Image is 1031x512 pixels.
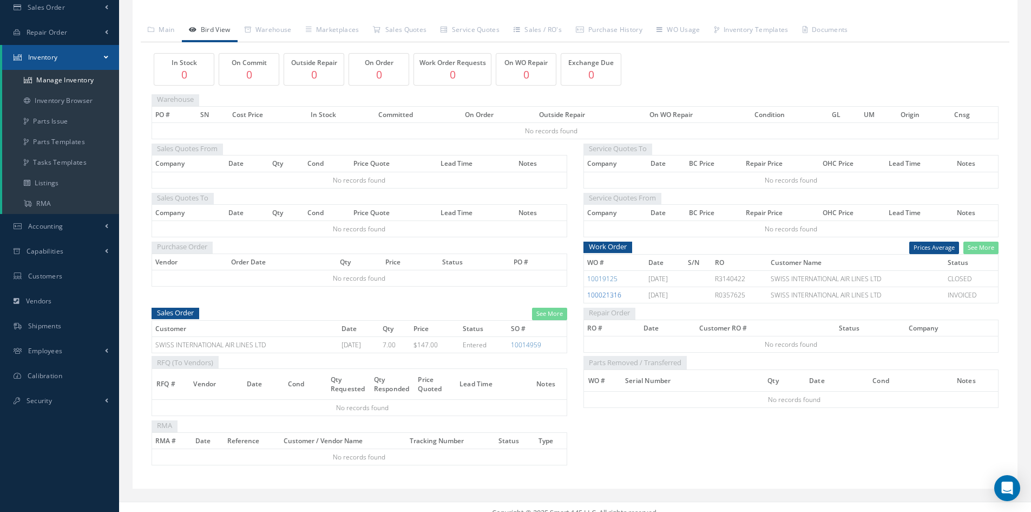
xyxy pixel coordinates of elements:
p: 0 [564,67,618,82]
h5: On WO Repair [499,59,553,67]
th: Status [836,320,905,336]
p: 0 [352,67,406,82]
th: Repair Price [743,205,819,221]
p: 0 [499,67,553,82]
a: Manage Inventory [2,70,119,90]
span: Security [27,396,52,405]
th: On Order [462,106,536,122]
span: Sales Order [152,306,199,320]
span: Inventory [28,53,58,62]
div: Open Intercom Messenger [994,475,1020,501]
th: Reference [224,432,280,449]
td: No records found [152,270,567,287]
a: See More [532,308,567,320]
th: Price Quote [350,155,437,172]
span: Notes [957,375,976,385]
th: Cnsg [951,106,999,122]
span: Cond [872,375,889,385]
span: Vendor [193,378,216,388]
a: See More [963,242,999,254]
a: Documents [796,20,855,42]
th: GL [829,106,861,122]
th: SN [197,106,229,122]
th: Company [905,320,999,336]
th: UM [861,106,897,122]
span: Customers [28,271,63,281]
span: Sales Quotes From [152,142,223,155]
a: Listings [2,173,119,193]
th: Cost Price [229,106,307,122]
th: Company [583,205,647,221]
th: RO # [583,320,640,336]
td: R3140422 [712,271,767,287]
a: Purchase History [569,20,649,42]
th: Customer [152,320,338,336]
td: No records found [583,336,999,353]
td: 7.00 [379,337,410,353]
span: Shipments [28,321,62,330]
span: RFQ (To Vendors) [152,356,219,370]
span: Repair Order [27,28,68,37]
h5: Work Order Requests [417,59,488,67]
th: SO # [508,320,567,336]
a: Main [141,20,182,42]
th: Customer Name [767,254,944,270]
th: BC Price [686,205,743,221]
th: Company [152,155,225,172]
th: Lead Time [437,155,515,172]
th: Price Quote [350,205,437,221]
th: Company [583,155,647,172]
a: Parts Issue [2,111,119,132]
span: Qty Requested [331,374,365,393]
span: Qty Responded [374,374,410,393]
span: Price Quoted [418,374,442,393]
td: R0357625 [712,287,767,303]
p: 0 [287,67,341,82]
td: No records found [152,122,951,139]
td: No records found [583,221,999,237]
span: Vendors [26,296,52,306]
td: [DATE] [645,271,685,287]
th: Notes [954,205,999,221]
th: Origin [897,106,951,122]
a: WO Usage [649,20,707,42]
th: S/N [685,254,712,270]
span: Service Quotes From [583,191,661,205]
th: Date [647,205,686,221]
a: 100021316 [587,290,621,300]
th: Customer / Vendor Name [280,432,406,449]
a: Warehouse [238,20,299,42]
td: No records found [152,449,567,465]
span: WO # [588,375,606,385]
td: CLOSED [944,271,998,287]
th: WO # [583,254,645,270]
th: Notes [515,205,567,221]
th: Vendor [152,254,228,270]
a: 10019125 [587,274,618,283]
td: [DATE] [338,337,379,353]
th: Lead Time [885,155,954,172]
th: Tracking Number [406,432,496,449]
h5: In Stock [157,59,211,67]
th: In Stock [307,106,375,122]
th: PO # [152,106,197,122]
th: Committed [375,106,462,122]
a: Service Quotes [434,20,507,42]
td: No records found [583,172,999,188]
td: INVOICED [944,287,998,303]
th: OHC Price [819,205,885,221]
td: SWISS INTERNATIONAL AIR LINES LTD [767,271,944,287]
th: Condition [751,106,829,122]
th: Type [535,432,567,449]
th: Qty [269,155,304,172]
a: RMA [2,193,119,214]
a: Inventory [2,45,119,70]
td: [DATE] [645,287,685,303]
th: RMA # [152,432,192,449]
th: Outside Repair [536,106,646,122]
span: Service Quotes To [583,142,652,155]
a: Sales Quotes [366,20,434,42]
span: RMA [152,419,178,432]
h5: Outside Repair [287,59,341,67]
a: Bird View [182,20,238,42]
